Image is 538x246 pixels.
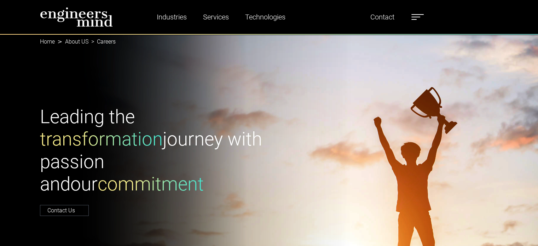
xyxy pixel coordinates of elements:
span: transformation [40,128,163,150]
a: Home [40,38,55,45]
nav: breadcrumb [40,34,498,50]
a: Technologies [242,9,288,25]
a: Contact [368,9,397,25]
span: commitment [98,173,204,195]
h1: Leading the journey with passion and our [40,106,265,196]
a: Industries [154,9,190,25]
img: logo [40,7,113,27]
a: Contact Us [40,205,89,216]
a: About US [65,38,88,45]
li: Careers [88,38,116,46]
a: Services [200,9,232,25]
